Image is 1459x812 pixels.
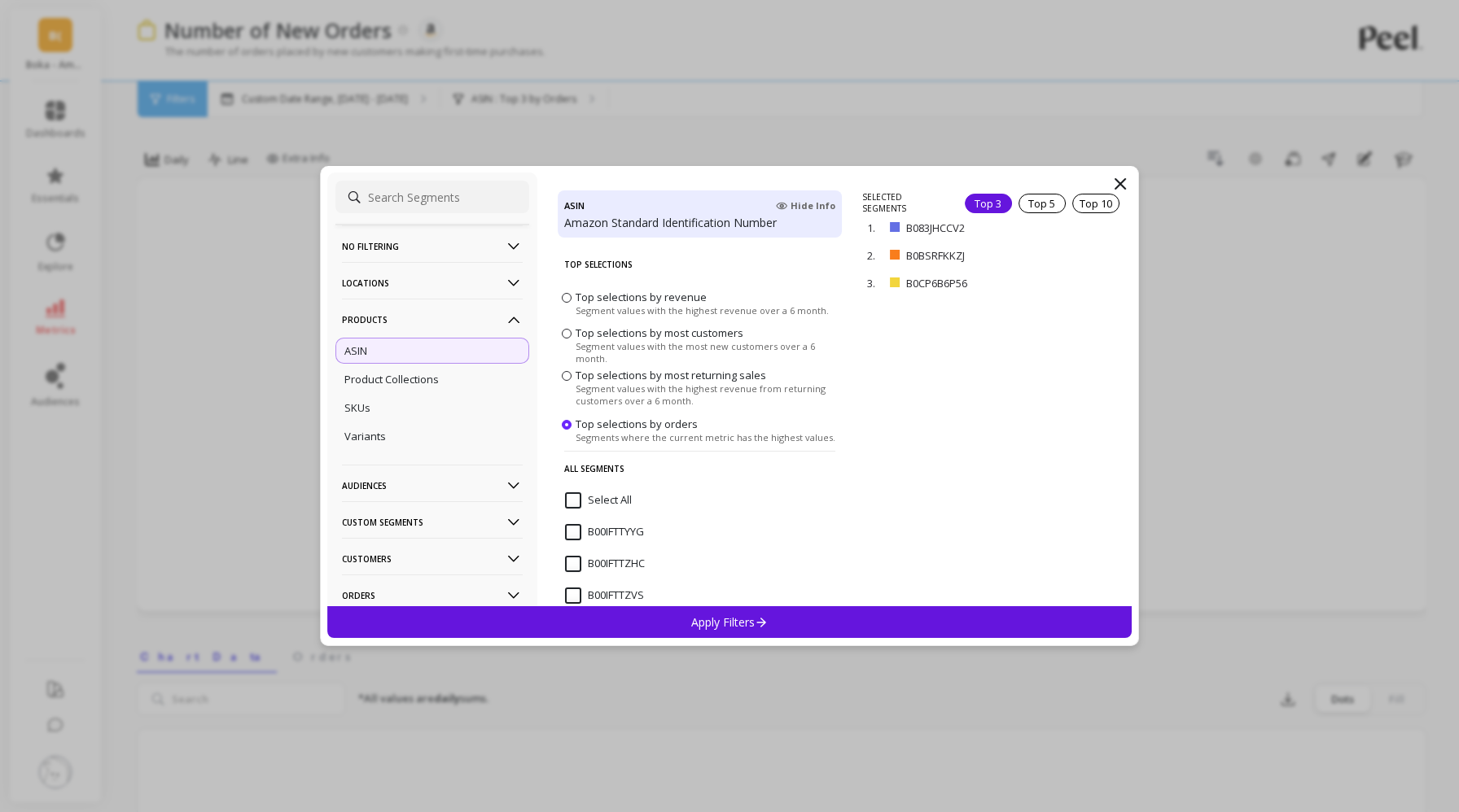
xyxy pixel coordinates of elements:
[576,431,835,443] span: Segments where the current metric has the highest values.
[342,262,523,303] p: Locations
[862,191,944,214] p: SELECTED SEGMENTS
[564,451,835,486] p: All Segments
[565,556,645,572] span: B00IFTTZHC
[564,215,835,231] p: Amazon Standard Identification Number
[565,587,644,604] span: B00IFTTZVS
[342,574,523,616] p: Orders
[342,225,523,267] p: No filtering
[576,290,707,304] span: Top selections by revenue
[1072,194,1119,213] div: Top 10
[342,465,523,506] p: Audiences
[335,181,529,213] input: Search Segments
[344,343,367,358] p: ASIN
[344,400,370,415] p: SKUs
[691,614,769,630] p: Apply Filters
[564,247,835,282] p: Top Selections
[344,429,386,443] p: Variants
[867,276,883,290] p: 3.
[342,501,523,543] p: Custom Segments
[576,417,698,431] span: Top selections by orders
[576,368,766,382] span: Top selections by most returning sales
[564,197,585,215] h4: ASIN
[906,248,1043,263] p: B0BSRFKKZJ
[565,492,632,509] span: Select All
[576,325,743,340] span: Top selections by most customers
[344,372,439,386] p: Product Collections
[776,199,835,212] span: Hide Info
[342,538,523,579] p: Customers
[906,276,1044,290] p: B0CP6B6P56
[906,220,1043,235] p: B083JHCCV2
[342,299,523,340] p: Products
[965,194,1012,213] div: Top 3
[576,340,838,365] span: Segment values with the most new customers over a 6 month.
[576,382,838,407] span: Segment values with the highest revenue from returning customers over a 6 month.
[867,220,883,235] p: 1.
[867,248,883,263] p: 2.
[1019,194,1066,213] div: Top 5
[576,304,829,317] span: Segment values with the highest revenue over a 6 month.
[565,524,644,540] span: B00IFTTYYG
